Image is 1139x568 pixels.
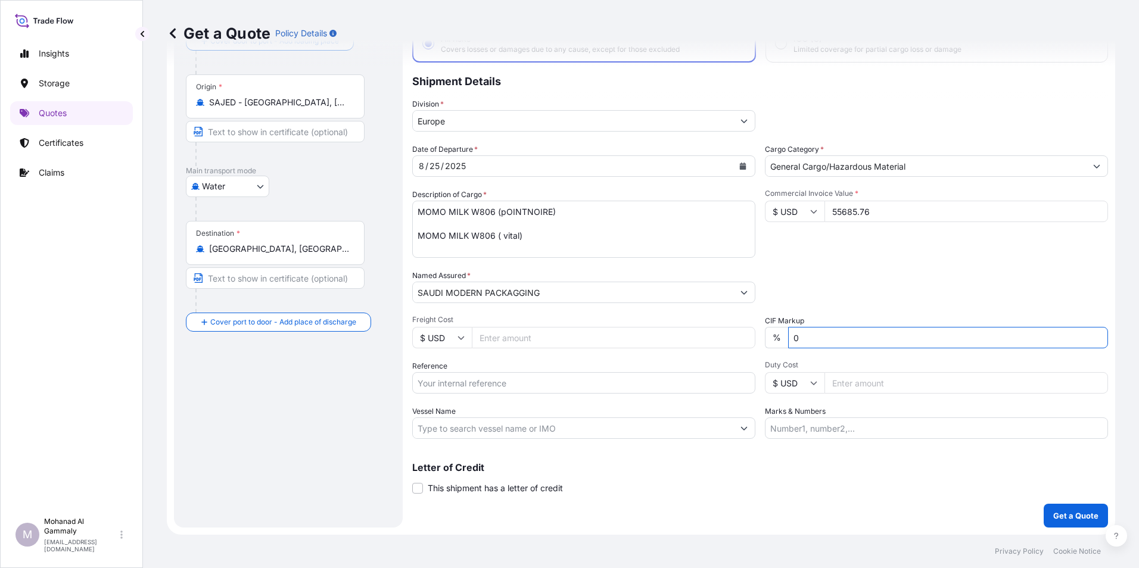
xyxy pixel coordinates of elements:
input: Text to appear on certificate [186,121,365,142]
div: / [441,159,444,173]
p: Mohanad Al Gammaly [44,517,118,536]
button: Show suggestions [733,282,755,303]
input: Enter amount [472,327,755,348]
button: Calendar [733,157,752,176]
div: Destination [196,229,240,238]
p: Quotes [39,107,67,119]
label: Marks & Numbers [765,405,826,417]
a: Quotes [10,101,133,125]
button: Get a Quote [1044,504,1108,528]
input: Select a commodity type [765,155,1086,177]
div: day, [428,159,441,173]
input: Type amount [824,201,1108,222]
p: Letter of Credit [412,463,1108,472]
p: Shipment Details [412,63,1108,98]
label: Cargo Category [765,143,824,155]
span: Date of Departure [412,143,478,155]
input: Origin [209,96,350,108]
input: Type to search division [413,110,733,132]
div: year, [444,159,467,173]
p: Claims [39,167,64,179]
span: Water [202,180,225,192]
button: Show suggestions [733,417,755,439]
div: / [425,159,428,173]
p: Policy Details [275,27,327,39]
input: Enter amount [824,372,1108,394]
a: Privacy Policy [995,547,1044,556]
span: Cover port to door - Add place of discharge [210,316,356,328]
input: Text to appear on certificate [186,267,365,289]
span: Freight Cost [412,315,755,324]
p: Certificates [39,137,83,149]
label: Reference [412,360,447,372]
div: % [765,327,788,348]
p: Main transport mode [186,166,391,176]
div: Origin [196,82,222,92]
a: Claims [10,161,133,185]
span: M [23,529,32,541]
button: Select transport [186,176,269,197]
input: Full name [413,282,733,303]
button: Cover port to door - Add place of discharge [186,313,371,332]
p: Insights [39,48,69,60]
input: Destination [209,243,350,255]
span: This shipment has a letter of credit [428,482,563,494]
input: Type to search vessel name or IMO [413,417,733,439]
a: Cookie Notice [1053,547,1101,556]
div: month, [418,159,425,173]
label: Named Assured [412,270,471,282]
input: Enter percentage [788,327,1108,348]
label: CIF Markup [765,315,804,327]
label: Vessel Name [412,405,456,417]
a: Storage [10,71,133,95]
p: Get a Quote [167,24,270,43]
label: Description of Cargo [412,189,487,201]
span: Commercial Invoice Value [765,189,1108,198]
p: Storage [39,77,70,89]
a: Certificates [10,131,133,155]
p: [EMAIL_ADDRESS][DOMAIN_NAME] [44,538,118,553]
input: Your internal reference [412,372,755,394]
label: Division [412,98,444,110]
button: Show suggestions [733,110,755,132]
button: Show suggestions [1086,155,1107,177]
input: Number1, number2,... [765,417,1108,439]
p: Get a Quote [1053,510,1098,522]
span: Duty Cost [765,360,1108,370]
a: Insights [10,42,133,65]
